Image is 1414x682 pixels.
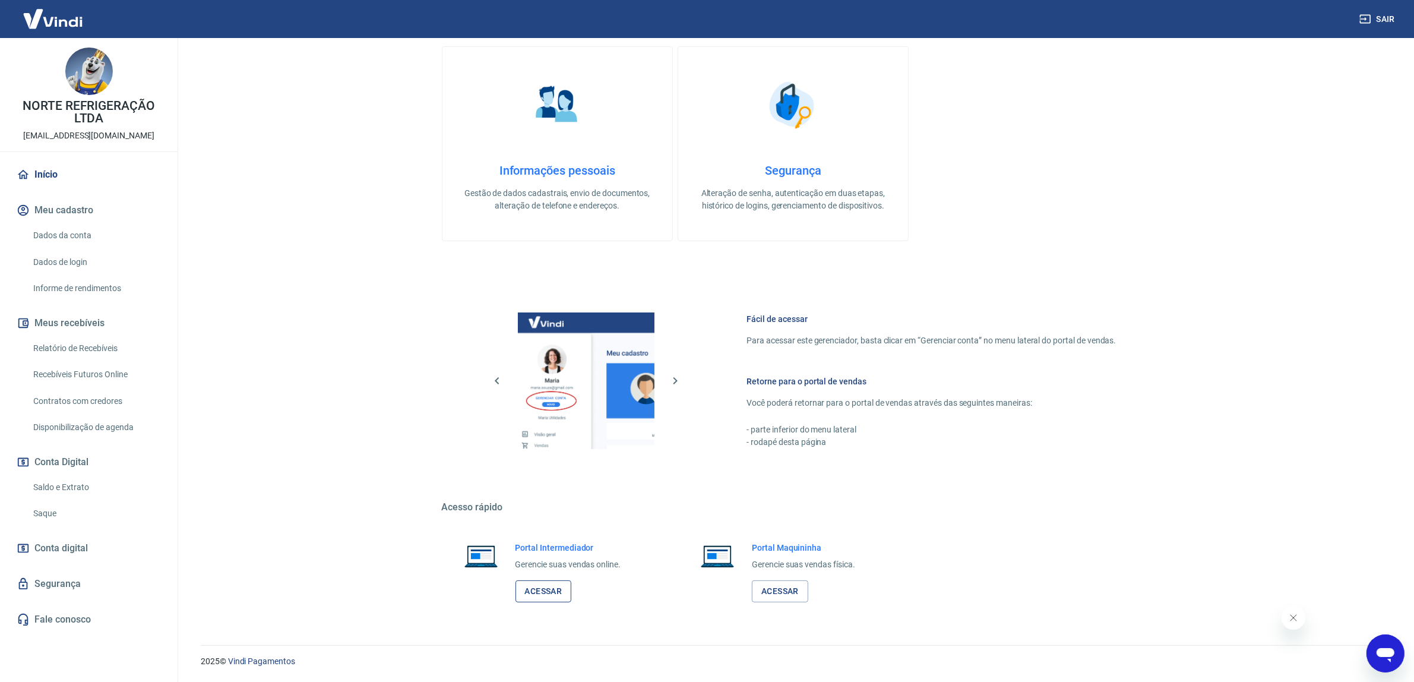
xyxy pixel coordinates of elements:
a: Informe de rendimentos [29,276,163,301]
a: Relatório de Recebíveis [29,336,163,361]
h4: Segurança [697,163,889,178]
img: Imagem de um notebook aberto [456,542,506,570]
p: Gerencie suas vendas física. [752,558,855,571]
a: Segurança [14,571,163,597]
button: Sair [1357,8,1400,30]
a: Fale conosco [14,607,163,633]
h6: Portal Maquininha [752,542,855,554]
span: Olá! Precisa de ajuda? [7,8,100,18]
img: Vindi [14,1,91,37]
p: Alteração de senha, autenticação em duas etapas, histórico de logins, gerenciamento de dispositivos. [697,187,889,212]
a: Conta digital [14,535,163,561]
a: Acessar [752,580,808,602]
button: Meus recebíveis [14,310,163,336]
p: 2025 © [201,655,1385,668]
a: Informações pessoaisInformações pessoaisGestão de dados cadastrais, envio de documentos, alteraçã... [442,46,673,241]
a: Disponibilização de agenda [29,415,163,440]
img: 09466627-ab6f-4242-b689-093f98525a57.jpeg [65,48,113,95]
p: Gestão de dados cadastrais, envio de documentos, alteração de telefone e endereços. [461,187,653,212]
a: Saque [29,501,163,526]
p: - rodapé desta página [747,436,1116,449]
a: Contratos com credores [29,389,163,413]
iframe: Fechar mensagem [1282,606,1305,630]
a: Início [14,162,163,188]
p: [EMAIL_ADDRESS][DOMAIN_NAME] [23,130,154,142]
p: - parte inferior do menu lateral [747,424,1116,436]
iframe: Botão para abrir a janela de mensagens [1366,634,1404,672]
h4: Informações pessoais [461,163,653,178]
a: Recebíveis Futuros Online [29,362,163,387]
img: Segurança [763,75,823,135]
a: Dados da conta [29,223,163,248]
p: Você poderá retornar para o portal de vendas através das seguintes maneiras: [747,397,1116,409]
button: Conta Digital [14,449,163,475]
button: Meu cadastro [14,197,163,223]
img: Imagem de um notebook aberto [692,542,742,570]
a: Saldo e Extrato [29,475,163,500]
img: Imagem da dashboard mostrando o botão de gerenciar conta na sidebar no lado esquerdo [518,312,654,449]
h6: Fácil de acessar [747,313,1116,325]
p: NORTE REFRIGERAÇÃO LTDA [10,100,168,125]
p: Gerencie suas vendas online. [515,558,621,571]
a: Dados de login [29,250,163,274]
a: Vindi Pagamentos [228,656,295,666]
h6: Retorne para o portal de vendas [747,375,1116,387]
span: Conta digital [34,540,88,557]
img: Informações pessoais [527,75,587,135]
h5: Acesso rápido [442,501,1145,513]
h6: Portal Intermediador [515,542,621,554]
a: SegurançaSegurançaAlteração de senha, autenticação em duas etapas, histórico de logins, gerenciam... [678,46,909,241]
p: Para acessar este gerenciador, basta clicar em “Gerenciar conta” no menu lateral do portal de ven... [747,334,1116,347]
a: Acessar [515,580,572,602]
